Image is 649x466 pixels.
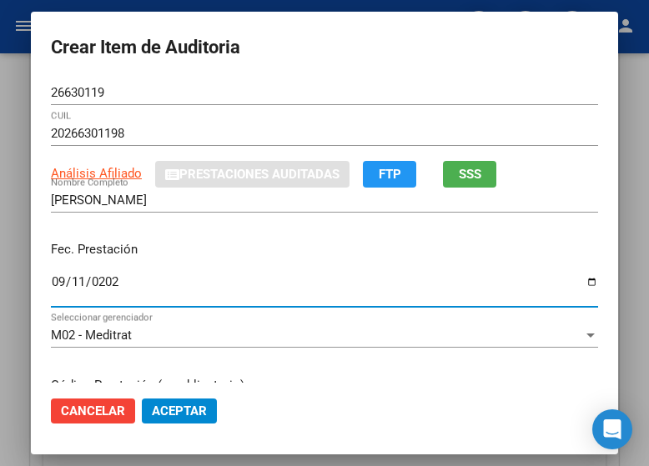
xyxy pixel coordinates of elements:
[51,166,142,181] span: Análisis Afiliado
[142,398,217,423] button: Aceptar
[443,161,496,187] button: SSS
[51,240,598,259] p: Fec. Prestación
[51,398,135,423] button: Cancelar
[51,376,598,395] p: Código Prestación (no obligatorio)
[363,161,416,187] button: FTP
[379,168,401,183] span: FTP
[179,168,340,183] span: Prestaciones Auditadas
[459,168,481,183] span: SSS
[592,409,632,449] div: Open Intercom Messenger
[155,161,350,187] button: Prestaciones Auditadas
[152,403,207,418] span: Aceptar
[51,328,132,343] span: M02 - Meditrat
[51,32,598,63] h2: Crear Item de Auditoria
[61,403,125,418] span: Cancelar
